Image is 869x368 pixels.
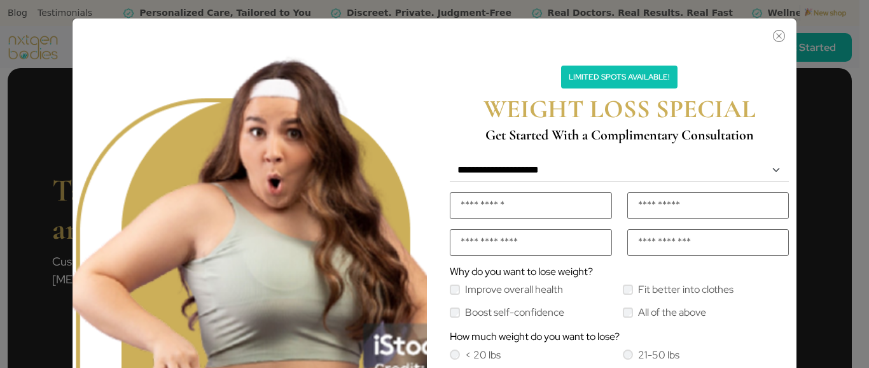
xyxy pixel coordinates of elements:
[561,66,678,88] p: Limited Spots Available!
[465,285,563,295] label: Improve overall health
[442,25,788,40] button: Close
[638,308,706,318] label: All of the above
[452,94,786,124] h2: WEIGHT LOSS SPECIAL
[638,350,679,360] label: 21-50 lbs
[638,285,733,295] label: Fit better into clothes
[452,127,786,143] h4: Get Started With a Complimentary Consultation
[465,308,564,318] label: Boost self-confidence
[450,267,593,277] label: Why do you want to lose weight?
[450,159,789,182] select: Default select example
[450,332,620,342] label: How much weight do you want to lose?
[465,350,501,360] label: < 20 lbs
